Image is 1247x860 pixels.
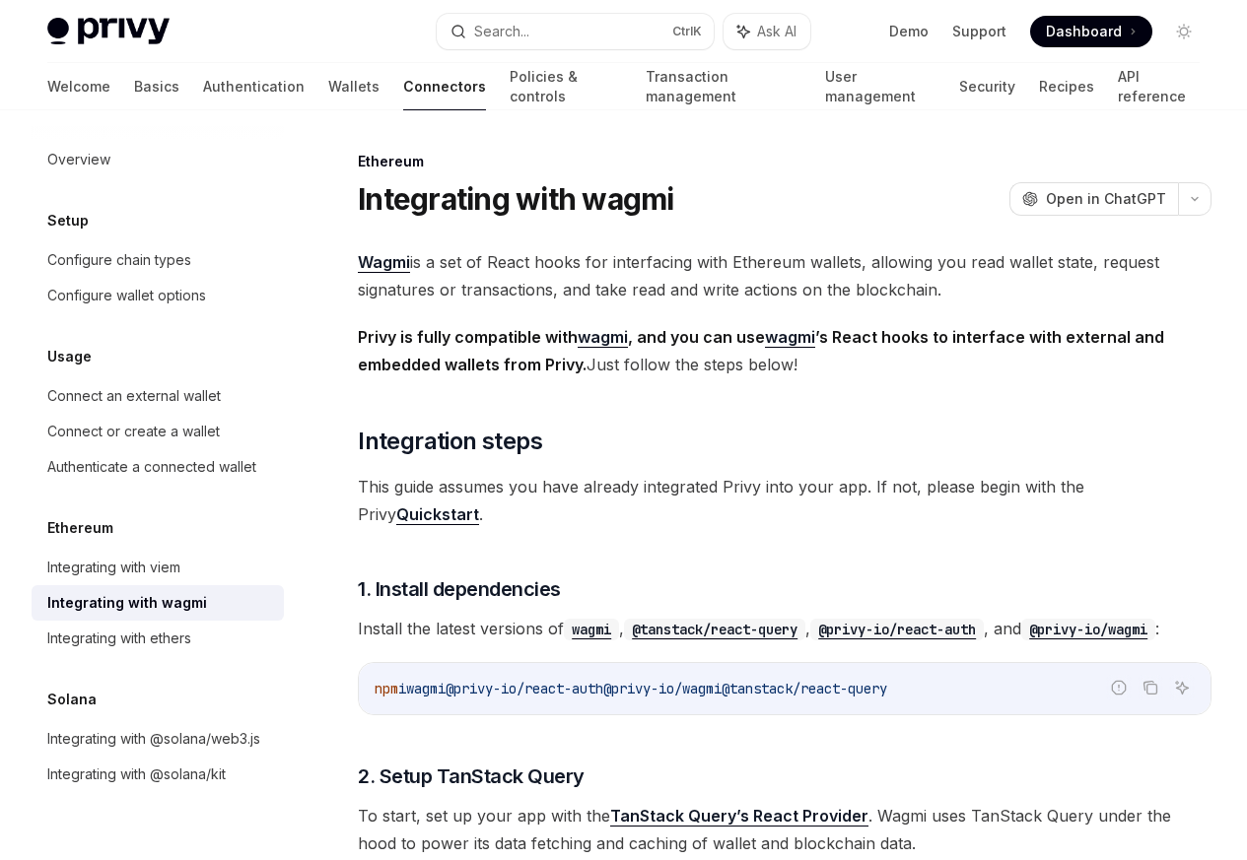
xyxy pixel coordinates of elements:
a: Security [959,63,1015,110]
span: Ask AI [757,22,797,41]
span: is a set of React hooks for interfacing with Ethereum wallets, allowing you read wallet state, re... [358,248,1212,303]
span: Just follow the steps below! [358,323,1212,378]
div: Integrating with wagmi [47,591,207,615]
code: wagmi [564,619,619,640]
a: Basics [134,63,179,110]
span: wagmi [406,680,446,697]
a: Authentication [203,63,305,110]
button: Copy the contents from the code block [1138,675,1163,700]
a: @tanstack/react-query [624,619,805,638]
h1: Integrating with wagmi [358,181,674,217]
button: Open in ChatGPT [1009,182,1178,216]
code: @tanstack/react-query [624,619,805,640]
a: Demo [889,22,929,41]
a: Integrating with wagmi [32,585,284,621]
span: @privy-io/wagmi [603,680,722,697]
div: Integrating with @solana/kit [47,762,226,786]
div: Integrating with ethers [47,627,191,650]
a: wagmi [564,619,619,638]
a: Integrating with @solana/kit [32,757,284,792]
h5: Ethereum [47,516,113,540]
div: Configure wallet options [47,284,206,307]
div: Integrating with viem [47,556,180,579]
a: Quickstart [396,504,479,525]
button: Toggle dark mode [1168,16,1200,47]
h5: Solana [47,688,97,711]
span: @privy-io/react-auth [446,680,603,697]
a: Wagmi [358,252,410,273]
button: Search...CtrlK [437,14,714,49]
code: @privy-io/react-auth [810,619,984,640]
div: Authenticate a connected wallet [47,455,256,479]
a: TanStack Query’s React Provider [610,806,868,827]
span: Integration steps [358,426,542,457]
a: Configure wallet options [32,278,284,313]
a: Dashboard [1030,16,1152,47]
a: Authenticate a connected wallet [32,449,284,485]
button: Report incorrect code [1106,675,1132,700]
a: Overview [32,142,284,177]
code: @privy-io/wagmi [1021,619,1155,640]
a: @privy-io/wagmi [1021,619,1155,638]
a: Connect or create a wallet [32,414,284,449]
a: Connect an external wallet [32,378,284,414]
div: Connect an external wallet [47,384,221,408]
img: light logo [47,18,170,45]
div: Ethereum [358,152,1212,171]
span: Ctrl K [672,24,702,39]
button: Ask AI [1169,675,1195,700]
a: wagmi [765,327,815,348]
strong: Privy is fully compatible with , and you can use ’s React hooks to interface with external and em... [358,327,1164,374]
a: Recipes [1039,63,1094,110]
a: Integrating with viem [32,550,284,585]
a: Integrating with ethers [32,621,284,656]
a: User management [825,63,935,110]
div: Integrating with @solana/web3.js [47,727,260,751]
span: Open in ChatGPT [1046,189,1166,209]
a: Policies & controls [510,63,622,110]
a: Transaction management [646,63,801,110]
a: Wallets [328,63,380,110]
a: Connectors [403,63,486,110]
a: Support [952,22,1006,41]
a: Welcome [47,63,110,110]
span: 2. Setup TanStack Query [358,762,585,790]
div: Search... [474,20,529,43]
div: Connect or create a wallet [47,420,220,443]
a: Integrating with @solana/web3.js [32,721,284,757]
h5: Usage [47,345,92,368]
span: @tanstack/react-query [722,680,887,697]
div: Configure chain types [47,248,191,272]
div: Overview [47,148,110,171]
a: @privy-io/react-auth [810,619,984,638]
button: Ask AI [724,14,810,49]
h5: Setup [47,209,89,232]
span: i [398,680,406,697]
span: npm [375,680,398,697]
span: 1. Install dependencies [358,575,561,603]
a: API reference [1118,63,1200,110]
span: To start, set up your app with the . Wagmi uses TanStack Query under the hood to power its data f... [358,802,1212,857]
span: Dashboard [1046,22,1122,41]
a: Configure chain types [32,242,284,278]
span: Install the latest versions of , , , and : [358,615,1212,642]
a: wagmi [578,327,628,348]
span: This guide assumes you have already integrated Privy into your app. If not, please begin with the... [358,473,1212,528]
